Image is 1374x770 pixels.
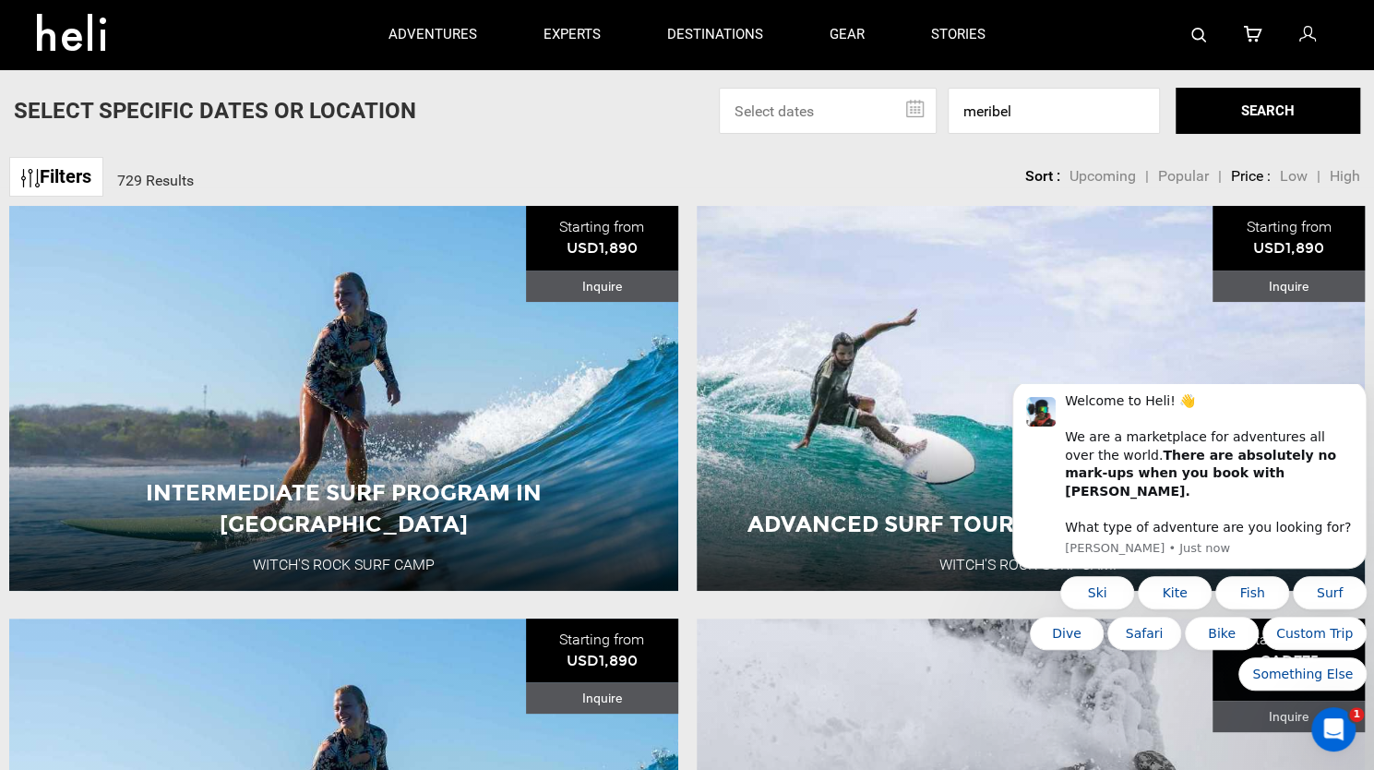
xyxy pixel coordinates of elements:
[14,95,416,126] p: Select Specific Dates Or Location
[7,192,362,307] div: Quick reply options
[133,192,207,225] button: Quick reply: Kite
[210,192,284,225] button: Quick reply: Fish
[1317,166,1320,187] li: |
[117,172,194,189] span: 729 Results
[719,88,937,134] input: Select dates
[288,192,362,225] button: Quick reply: Surf
[544,25,601,44] p: experts
[1069,167,1136,185] span: Upcoming
[60,156,348,173] p: Message from Carl, sent Just now
[1330,167,1360,185] span: High
[1191,28,1206,42] img: search-bar-icon.svg
[60,64,331,114] b: There are absolutely no mark-ups when you book with [PERSON_NAME].
[1005,384,1374,702] iframe: Intercom notifications message
[1025,166,1060,187] li: Sort :
[1311,707,1356,752] iframe: Intercom live chat
[667,25,763,44] p: destinations
[180,233,254,266] button: Quick reply: Bike
[60,8,348,153] div: Message content
[388,25,477,44] p: adventures
[1176,88,1360,134] button: SEARCH
[1231,166,1271,187] li: Price :
[1145,166,1149,187] li: |
[21,13,51,42] img: Profile image for Carl
[60,8,348,153] div: Welcome to Heli! 👋 We are a marketplace for adventures all over the world. What type of adventure...
[1218,166,1222,187] li: |
[25,233,99,266] button: Quick reply: Dive
[1158,167,1209,185] span: Popular
[1349,707,1364,722] span: 1
[21,169,40,187] img: btn-icon.svg
[1280,167,1308,185] span: Low
[233,273,362,307] button: Quick reply: Something Else
[102,233,176,266] button: Quick reply: Safari
[9,157,103,197] a: Filters
[257,233,362,266] button: Quick reply: Custom Trip
[55,192,129,225] button: Quick reply: Ski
